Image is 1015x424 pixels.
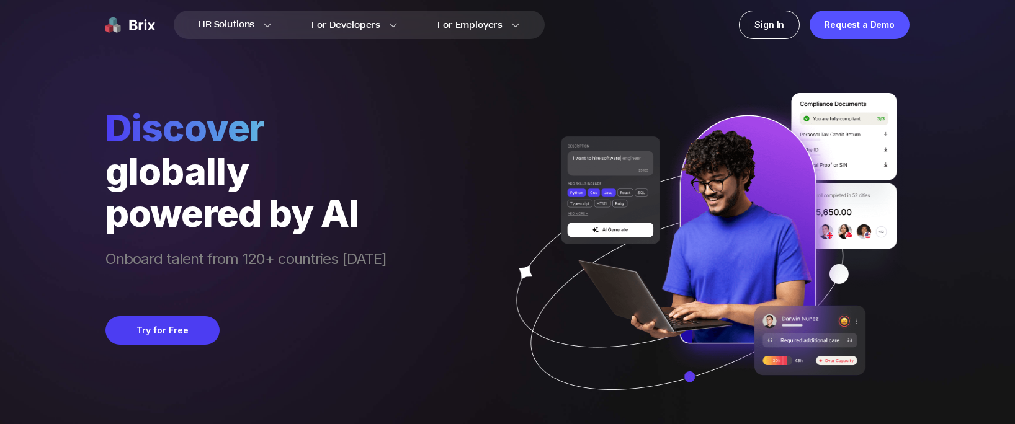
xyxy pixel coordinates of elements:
span: HR Solutions [199,15,254,35]
a: Sign In [739,11,800,39]
div: globally [105,150,387,192]
button: Try for Free [105,316,220,345]
span: Onboard talent from 120+ countries [DATE] [105,249,387,291]
span: Discover [105,105,387,150]
a: Request a Demo [810,11,910,39]
div: powered by AI [105,192,387,234]
span: For Developers [311,19,380,32]
span: For Employers [437,19,503,32]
